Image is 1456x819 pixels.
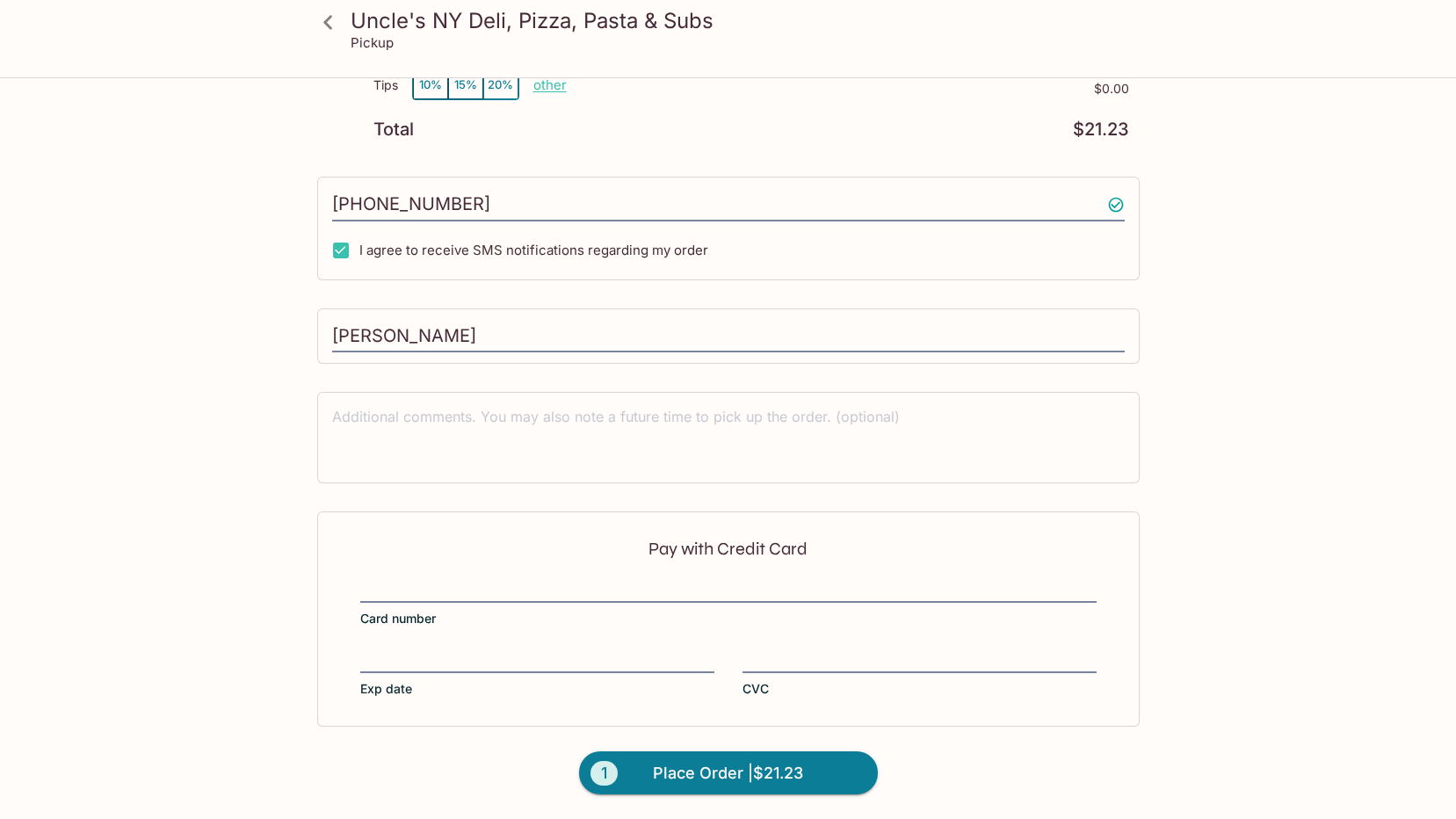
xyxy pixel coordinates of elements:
input: Enter first and last name [332,320,1125,353]
span: 1 [590,761,618,786]
span: Place Order | $21.23 [653,759,803,787]
span: Card number [360,610,436,627]
h3: Uncle's NY Deli, Pizza, Pasta & Subs [351,7,1136,34]
button: other [533,76,567,93]
span: Exp date [360,680,412,698]
p: Total [373,121,414,138]
iframe: Secure expiration date input frame [360,650,714,670]
p: $21.23 [1073,121,1129,138]
span: I agree to receive SMS notifications regarding my order [359,242,708,258]
span: CVC [742,680,769,698]
iframe: Secure card number input frame [360,580,1097,599]
input: Enter phone number [332,188,1125,221]
button: 20% [483,70,518,99]
p: Pay with Credit Card [360,540,1097,557]
button: 1Place Order |$21.23 [579,751,878,795]
iframe: Secure CVC input frame [742,650,1097,670]
p: Pickup [351,34,394,51]
p: Tips [373,78,398,92]
button: 10% [413,70,448,99]
button: 15% [448,70,483,99]
p: $0.00 [567,82,1129,96]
